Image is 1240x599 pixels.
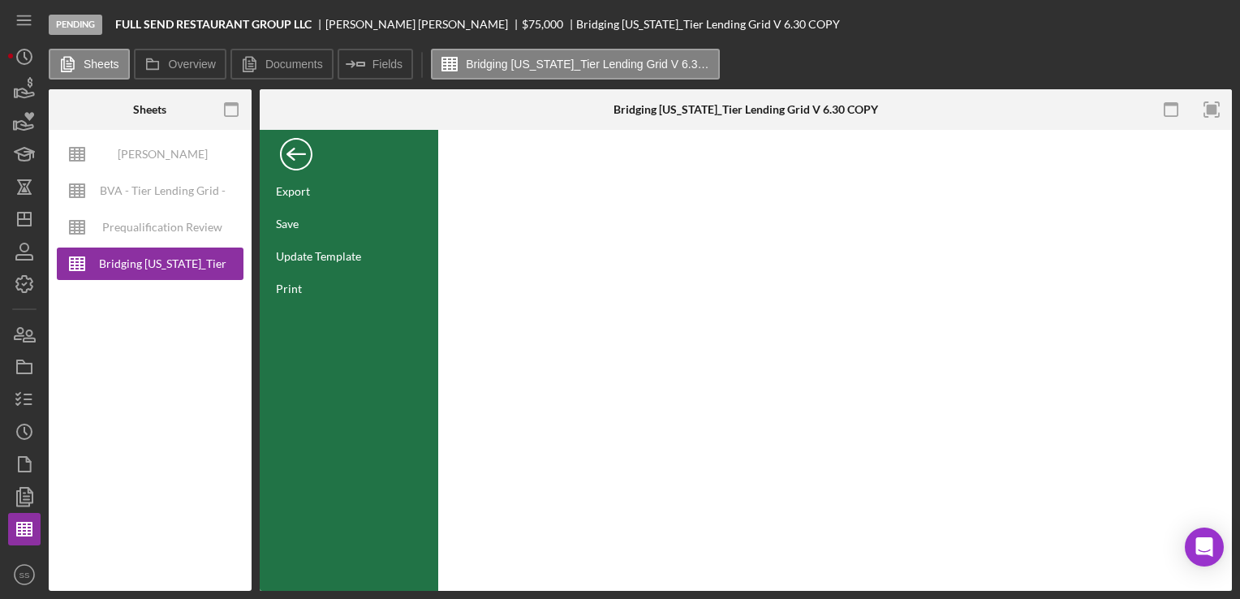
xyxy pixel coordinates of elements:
span: $75,000 [522,17,563,31]
div: BVA - Tier Lending Grid - [DATE] [97,175,227,207]
div: Bridging [US_STATE]_Tier Lending Grid V 6.30 COPY [576,18,840,31]
div: [PERSON_NAME] [PERSON_NAME] [325,18,522,31]
div: [PERSON_NAME] Underwriting Analysis - Business Name - MM.DD.YY. - Copy [97,138,227,170]
div: Back [280,134,312,166]
button: Bridging [US_STATE]_Tier Lending Grid V 6.30 COPY [57,248,243,280]
div: Open Intercom Messenger [1185,528,1224,567]
div: Update Template [276,249,361,263]
div: Print [276,282,302,295]
button: Prequalification Review (TEMPLATE) – Entity Name – Date Completed (1) [57,211,243,243]
text: SS [19,571,30,580]
div: Pending [49,15,102,35]
button: [PERSON_NAME] Underwriting Analysis - Business Name - MM.DD.YY. - Copy [57,138,243,170]
button: Fields [338,49,413,80]
div: Print [260,272,438,304]
div: Export [260,175,438,207]
button: Documents [230,49,334,80]
b: FULL SEND RESTAURANT GROUP LLC [115,18,312,31]
div: Save [260,207,438,239]
label: Documents [265,58,323,71]
button: Sheets [49,49,130,80]
div: Save [276,217,299,231]
button: BVA - Tier Lending Grid - [DATE] [57,175,243,207]
button: Bridging [US_STATE]_Tier Lending Grid V 6.30 COPY [431,49,720,80]
div: Bridging [US_STATE]_Tier Lending Grid V 6.30 COPY [614,103,878,116]
div: FILE [260,130,438,591]
button: SS [8,558,41,591]
label: Overview [169,58,216,71]
button: Overview [134,49,226,80]
div: Prequalification Review (TEMPLATE) – Entity Name – Date Completed (1) [97,211,227,243]
label: Fields [372,58,403,71]
label: Bridging [US_STATE]_Tier Lending Grid V 6.30 COPY [466,58,709,71]
div: Update Template [260,239,438,272]
div: Sheets [133,103,166,116]
label: Sheets [84,58,119,71]
div: Bridging [US_STATE]_Tier Lending Grid V 6.30 COPY [97,248,227,280]
div: Export [276,184,310,198]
